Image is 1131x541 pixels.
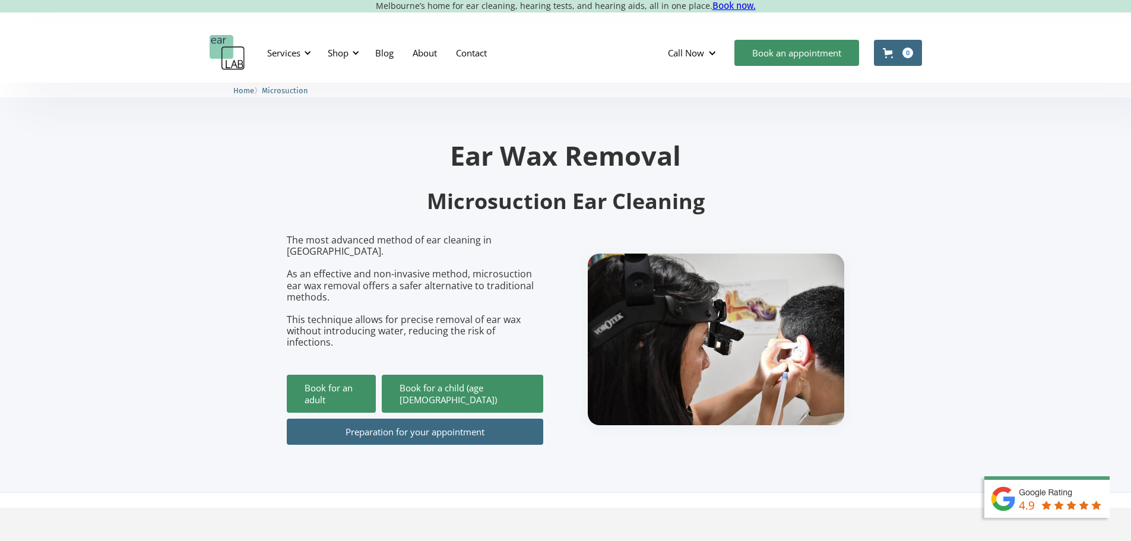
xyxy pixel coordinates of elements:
[658,35,728,71] div: Call Now
[287,419,543,445] a: Preparation for your appointment
[287,235,543,349] p: The most advanced method of ear cleaning in [GEOGRAPHIC_DATA]. As an effective and non-invasive m...
[328,47,349,59] div: Shop
[233,86,254,95] span: Home
[233,84,262,97] li: 〉
[262,84,308,96] a: Microsuction
[403,36,446,70] a: About
[382,375,543,413] a: Book for a child (age [DEMOGRAPHIC_DATA])
[366,36,403,70] a: Blog
[287,188,845,216] h2: Microsuction Ear Cleaning
[233,84,254,96] a: Home
[287,375,376,413] a: Book for an adult
[874,40,922,66] a: Open cart
[668,47,704,59] div: Call Now
[260,35,315,71] div: Services
[287,142,845,169] h1: Ear Wax Removal
[588,254,844,425] img: boy getting ear checked.
[210,35,245,71] a: home
[262,86,308,95] span: Microsuction
[902,48,913,58] div: 0
[321,35,363,71] div: Shop
[267,47,300,59] div: Services
[446,36,496,70] a: Contact
[734,40,859,66] a: Book an appointment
